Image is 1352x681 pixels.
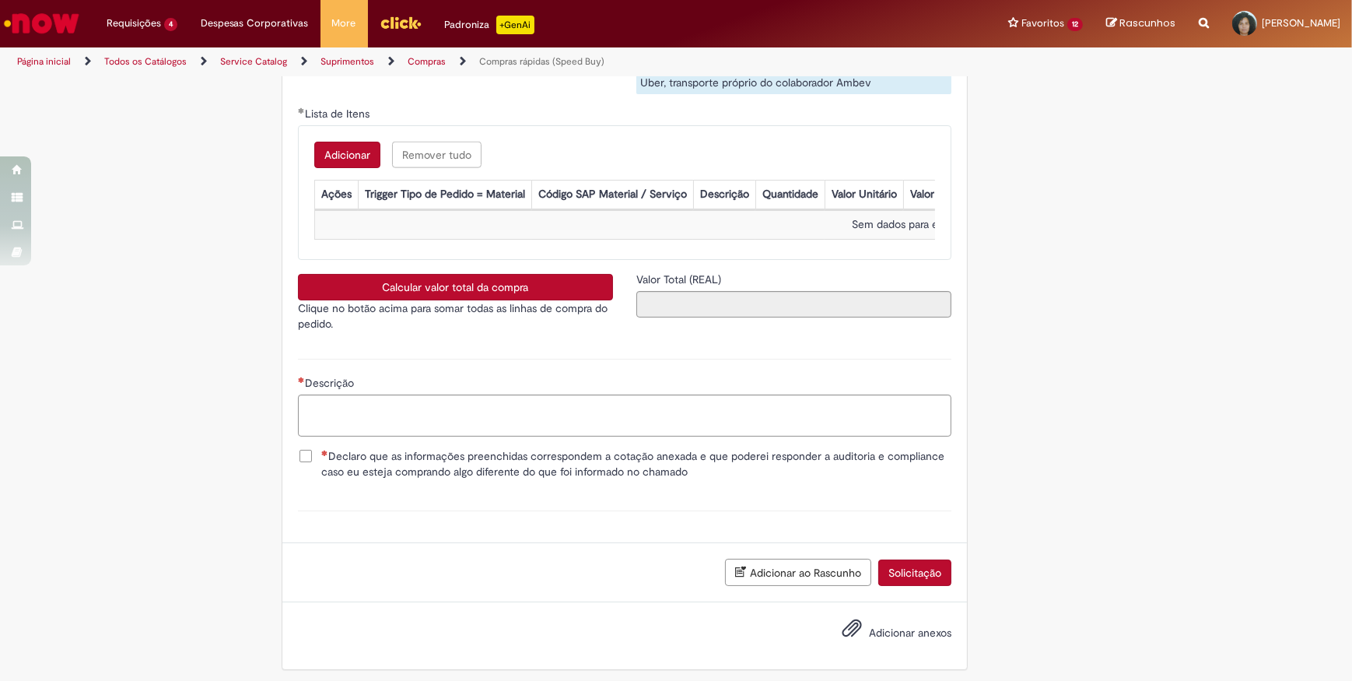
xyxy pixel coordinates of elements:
[1106,16,1175,31] a: Rascunhos
[104,55,187,68] a: Todos os Catálogos
[1067,18,1083,31] span: 12
[380,11,422,34] img: click_logo_yellow_360x200.png
[755,181,825,209] th: Quantidade
[1021,16,1064,31] span: Favoritos
[636,291,951,318] input: Valor Total (REAL)
[314,181,358,209] th: Ações
[320,55,374,68] a: Suprimentos
[2,8,82,39] img: ServiceNow
[201,16,309,31] span: Despesas Corporativas
[305,107,373,121] span: Lista de Itens
[305,376,357,390] span: Descrição
[903,181,1003,209] th: Valor Total Moeda
[693,181,755,209] th: Descrição
[838,614,866,650] button: Adicionar anexos
[636,272,724,287] label: Somente leitura - Valor Total (REAL)
[314,142,380,168] button: Add a row for Lista de Itens
[878,560,951,586] button: Solicitação
[636,272,724,286] span: Somente leitura - Valor Total (REAL)
[825,181,903,209] th: Valor Unitário
[496,16,534,34] p: +GenAi
[12,47,890,76] ul: Trilhas de página
[1262,16,1340,30] span: [PERSON_NAME]
[321,448,951,479] span: Declaro que as informações preenchidas correspondem a cotação anexada e que poderei responder a a...
[332,16,356,31] span: More
[107,16,161,31] span: Requisições
[298,395,951,437] textarea: Descrição
[358,181,531,209] th: Trigger Tipo de Pedido = Material
[298,300,613,332] p: Clique no botão acima para somar todas as linhas de compra do pedido.
[725,559,871,586] button: Adicionar ao Rascunho
[220,55,287,68] a: Service Catalog
[1119,16,1175,30] span: Rascunhos
[321,450,328,456] span: Necessários
[445,16,534,34] div: Padroniza
[869,626,951,640] span: Adicionar anexos
[298,377,305,383] span: Necessários
[479,55,604,68] a: Compras rápidas (Speed Buy)
[531,181,693,209] th: Código SAP Material / Serviço
[298,107,305,114] span: Obrigatório Preenchido
[164,18,177,31] span: 4
[408,55,446,68] a: Compras
[298,274,613,300] button: Calcular valor total da compra
[17,55,71,68] a: Página inicial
